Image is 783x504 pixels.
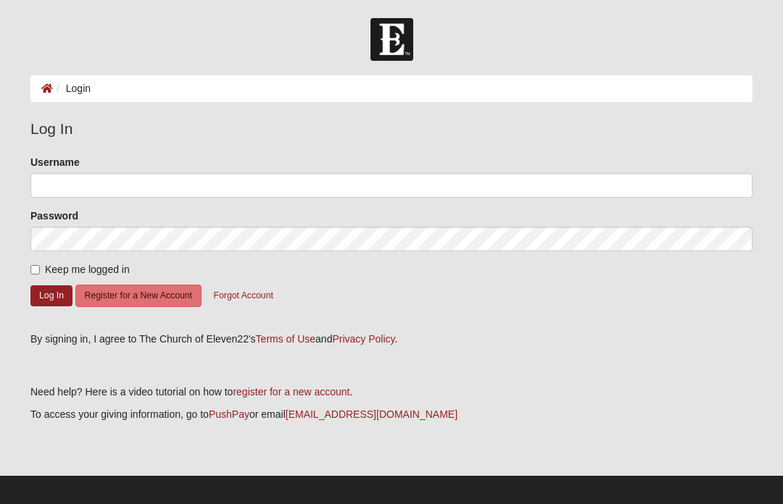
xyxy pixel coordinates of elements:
input: Keep me logged in [30,265,40,274]
a: Privacy Policy [332,333,394,345]
li: Login [53,81,91,96]
label: Username [30,155,80,169]
a: register for a new account [233,386,349,398]
legend: Log In [30,117,753,140]
button: Log In [30,285,72,306]
div: By signing in, I agree to The Church of Eleven22's and . [30,332,753,347]
button: Forgot Account [204,285,283,307]
a: [EMAIL_ADDRESS][DOMAIN_NAME] [286,408,457,420]
a: Terms of Use [256,333,315,345]
img: Church of Eleven22 Logo [370,18,413,61]
p: To access your giving information, go to or email [30,407,753,422]
span: Keep me logged in [45,264,130,275]
button: Register for a New Account [75,285,202,307]
a: PushPay [209,408,249,420]
label: Password [30,209,78,223]
p: Need help? Here is a video tutorial on how to . [30,385,753,400]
